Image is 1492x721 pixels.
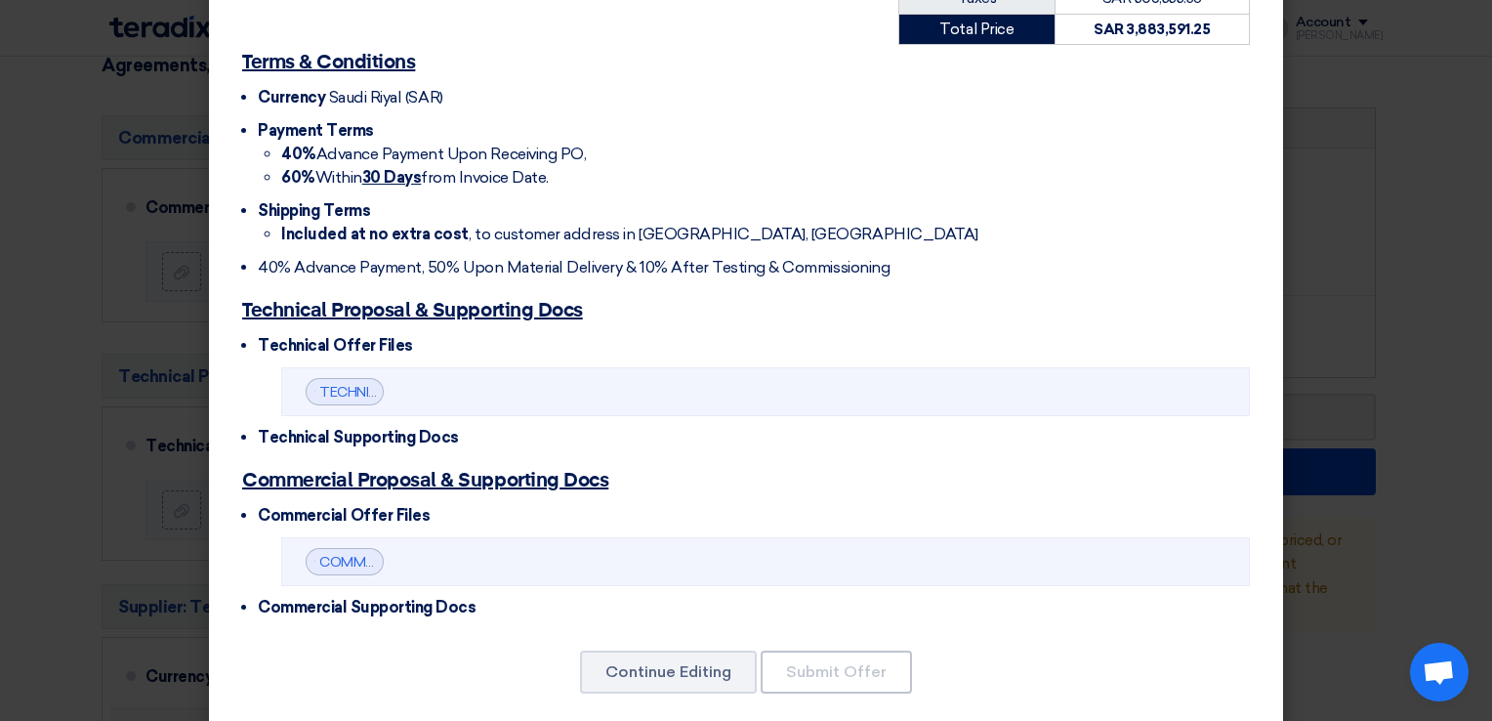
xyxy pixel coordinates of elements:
strong: 60% [281,168,315,187]
span: Advance Payment Upon Receiving PO, [281,145,586,163]
td: Total Price [899,14,1056,45]
a: TECHNICAL_SUBMITTAL__PARKING_MANAGEMENT_SYSTEM_FOR_JAWHARAT_RIYADHcompressed_1757932712381.pdf [319,384,1105,401]
span: Commercial Offer Files [258,506,430,525]
button: Continue Editing [580,651,757,694]
span: Currency [258,88,325,106]
span: Commercial Supporting Docs [258,598,477,616]
span: Shipping Terms [258,201,370,220]
u: Commercial Proposal & Supporting Docs [242,471,608,490]
u: Terms & Conditions [242,53,415,72]
u: Technical Proposal & Supporting Docs [242,301,583,320]
span: Technical Supporting Docs [258,428,459,446]
div: Open chat [1410,643,1469,701]
strong: Included at no extra cost [281,225,469,243]
strong: SAR 3,883,591.25 [1094,21,1210,38]
button: Submit Offer [761,651,912,694]
strong: 40% [281,145,316,163]
li: 40% Advance Payment, 50% Upon Material Delivery & 10% After Testing & Commissioning [258,256,1250,279]
span: Technical Offer Files [258,336,413,355]
li: , to customer address in [GEOGRAPHIC_DATA], [GEOGRAPHIC_DATA] [281,223,1250,246]
span: Payment Terms [258,121,374,140]
u: 30 Days [362,168,422,187]
span: Within from Invoice Date. [281,168,549,187]
span: Saudi Riyal (SAR) [329,88,443,106]
a: COMMERCIAL_SUBMITTAL__PARKING_MANAGEMENT_SYSTEM_FOR_JAWHARAT_RIYADH_1757932678989.pdf [319,554,1053,571]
